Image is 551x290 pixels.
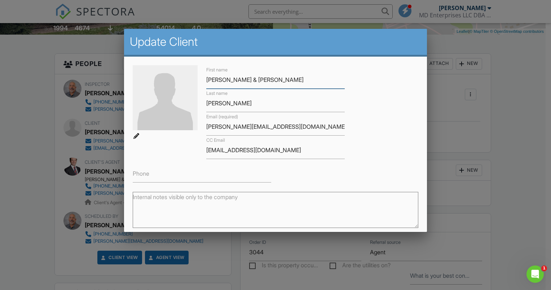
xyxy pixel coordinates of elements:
[541,265,547,271] span: 1
[206,67,228,73] label: First name
[206,137,225,144] label: CC Email
[206,90,228,97] label: Last name
[130,35,421,49] h2: Update Client
[133,193,238,201] label: Internal notes visible only to the company
[133,170,149,177] label: Phone
[526,265,544,283] iframe: Intercom live chat
[133,65,198,130] img: default-user-f0147aede5fd5fa78ca7ade42f37bd4542148d508eef1c3d3ea960f66861d68b.jpg
[206,114,238,120] label: Email (required)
